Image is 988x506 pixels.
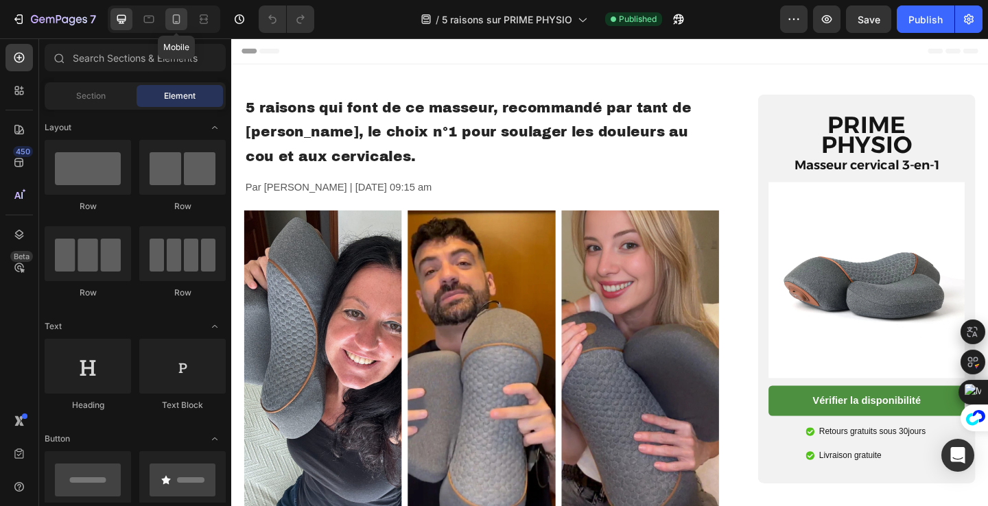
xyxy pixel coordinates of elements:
[45,200,131,213] div: Row
[204,315,226,337] span: Toggle open
[639,447,755,461] p: Livraison gratuite
[204,117,226,138] span: Toggle open
[45,399,131,411] div: Heading
[633,387,751,402] p: Vérifier la disponibilité
[13,146,33,157] div: 450
[231,38,988,506] iframe: Design area
[436,12,439,27] span: /
[598,84,784,148] h2: Masseur cervical 3-en-1
[619,13,657,25] span: Published
[45,287,131,299] div: Row
[897,5,954,33] button: Publish
[858,14,880,25] span: Save
[941,439,974,472] div: Open Intercom Messenger
[5,5,102,33] button: 7
[908,12,943,27] div: Publish
[45,320,62,333] span: Text
[10,251,33,262] div: Beta
[164,90,196,102] span: Element
[45,433,70,445] span: Button
[76,90,106,102] span: Section
[585,156,798,370] img: gempages_531932412842607509-bbcafffc-3219-4fa7-9198-817ff8db1b1d.webp
[259,5,314,33] div: Undo/Redo
[642,78,741,131] span: PRIME PHYSIO
[139,200,226,213] div: Row
[442,12,572,27] span: 5 raisons sur PRIME PHYSIO
[45,44,226,71] input: Search Sections & Elements
[139,287,226,299] div: Row
[204,428,226,450] span: Toggle open
[639,421,755,435] p: Retours gratuits sous 30jours
[45,121,71,134] span: Layout
[139,399,226,411] div: Text Block
[585,378,798,411] a: Vérifier la disponibilité
[90,11,96,27] p: 7
[846,5,891,33] button: Save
